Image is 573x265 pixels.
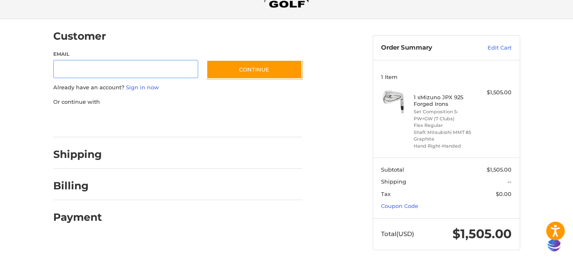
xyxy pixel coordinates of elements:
[50,114,112,129] iframe: PayPal-paypal
[487,166,511,173] span: $1,505.00
[479,88,511,97] div: $1,505.00
[53,30,106,43] h2: Customer
[470,44,511,52] a: Edit Cart
[381,178,406,185] span: Shipping
[414,122,477,129] li: Flex Regular
[381,230,414,238] span: Total (USD)
[53,50,199,58] label: Email
[53,211,102,224] h2: Payment
[190,114,252,129] iframe: PayPal-venmo
[53,84,302,92] p: Already have an account?
[507,178,511,185] span: --
[452,226,511,241] span: $1,505.00
[381,44,470,52] h3: Order Summary
[381,203,418,209] a: Coupon Code
[53,148,102,161] h2: Shipping
[414,143,477,150] li: Hand Right-Handed
[381,74,511,80] h3: 1 Item
[414,108,477,122] li: Set Composition 5-PW+GW (7 Clubs)
[381,191,391,197] span: Tax
[414,129,477,143] li: Shaft Mitsubishi MMT 85 Graphite
[496,191,511,197] span: $0.00
[53,98,302,106] p: Or continue with
[126,84,159,91] a: Sign in now
[381,166,404,173] span: Subtotal
[547,237,561,253] img: svg+xml;base64,PHN2ZyB3aWR0aD0iMzQiIGhlaWdodD0iMzQiIHZpZXdCb3g9IjAgMCAzNCAzNCIgZmlsbD0ibm9uZSIgeG...
[414,94,477,107] h4: 1 x Mizuno JPX 925 Forged Irons
[206,60,302,79] button: Continue
[121,114,182,129] iframe: PayPal-paylater
[53,179,102,192] h2: Billing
